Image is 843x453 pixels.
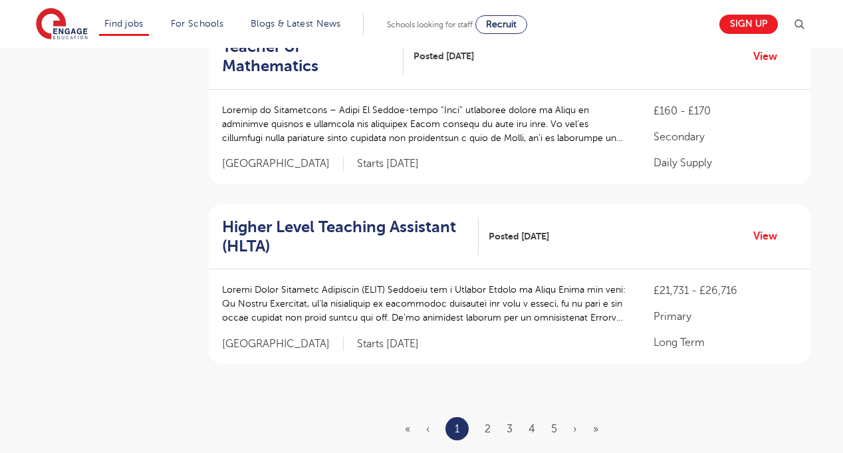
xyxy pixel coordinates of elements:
span: Schools looking for staff [387,20,473,29]
a: Blogs & Latest News [251,19,341,29]
a: 2 [485,423,491,435]
a: Sign up [719,15,778,34]
a: 5 [551,423,557,435]
span: [GEOGRAPHIC_DATA] [222,157,344,171]
a: Teacher of Mathematics [222,37,404,76]
p: Loremi Dolor Sitametc Adipiscin (ELIT) Seddoeiu tem i Utlabor Etdolo ma Aliqu Enima min veni: Qu ... [222,283,627,325]
span: ‹ [426,423,429,435]
p: Starts [DATE] [357,157,419,171]
p: Daily Supply [654,155,797,171]
p: Long Term [654,335,797,351]
h2: Higher Level Teaching Assistant (HLTA) [222,218,468,256]
span: « [405,423,410,435]
h2: Teacher of Mathematics [222,37,393,76]
a: Higher Level Teaching Assistant (HLTA) [222,218,479,256]
p: Primary [654,309,797,325]
p: Loremip do Sitametcons – Adipi El Seddoe-tempo “Inci” utlaboree dolore ma Aliqu en adminimve quis... [222,103,627,145]
a: Next [573,423,577,435]
img: Engage Education [36,8,88,41]
p: Secondary [654,129,797,145]
a: View [753,48,787,65]
span: Posted [DATE] [489,229,549,243]
p: £160 - £170 [654,103,797,119]
a: Find jobs [104,19,144,29]
span: [GEOGRAPHIC_DATA] [222,337,344,351]
span: Recruit [486,19,517,29]
a: View [753,227,787,245]
a: 3 [507,423,513,435]
a: 1 [455,420,459,438]
span: Posted [DATE] [414,49,474,63]
a: 4 [529,423,535,435]
a: For Schools [171,19,223,29]
p: Starts [DATE] [357,337,419,351]
p: £21,731 - £26,716 [654,283,797,299]
a: Recruit [475,15,527,34]
a: Last [593,423,598,435]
